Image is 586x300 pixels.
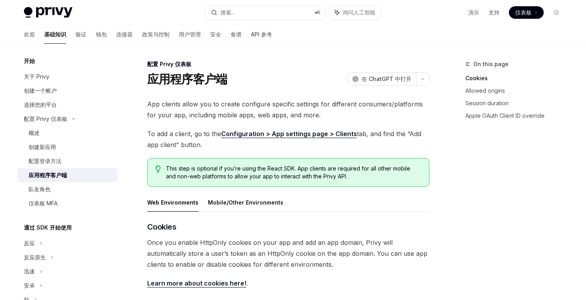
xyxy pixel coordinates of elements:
[343,9,375,16] font: 询问人工智能
[116,25,133,44] a: 连接器
[24,115,67,122] font: 配置 Privy 仪表板
[208,193,283,212] button: Mobile/Other Environments
[29,144,56,150] font: 创建新应用
[18,196,118,210] a: 仪表板 MFA
[147,128,429,150] span: To add a client, go to the tab, and find the “Add app client” button.
[18,182,118,196] a: 队友角色
[24,31,35,38] font: 欢迎
[220,9,235,16] font: 搜索...
[465,84,569,97] a: Allowed origins
[18,168,118,182] a: 应用程序客户端
[18,140,118,154] a: 创建新应用
[18,70,118,84] a: 关于 Privy
[329,5,381,20] button: 询问人工智能
[468,9,479,16] a: 演示
[210,25,221,44] a: 安全
[315,9,317,15] font: ⌘
[509,6,544,19] a: 仪表板
[489,9,499,16] a: 支持
[221,130,357,138] a: Configuration > App settings page > Clients
[29,129,40,136] font: 概述
[96,31,107,38] font: 钱包
[18,98,118,112] a: 选择您的平台
[29,186,50,192] font: 队友角色
[465,72,569,84] a: Cookies
[24,57,35,64] font: 开始
[166,165,421,180] span: This step is optional if you’re using the React SDK. App clients are required for all other mobil...
[24,254,46,260] font: 反应原生
[179,31,201,38] font: 用户管理
[29,200,58,207] font: 仪表板 MFA
[147,61,191,67] font: 配置 Privy 仪表板
[147,193,198,212] button: Web Environments
[44,31,66,38] font: 基础知识
[473,59,508,69] span: On this page
[142,31,169,38] font: 政策与控制
[18,84,118,98] a: 创建一个帐户
[24,7,72,18] img: 灯光标志
[347,72,416,86] button: 在 ChatGPT 中打开
[24,268,35,275] font: 迅速
[147,278,429,289] span: .
[251,31,272,38] font: API 参考
[147,279,246,287] a: Learn more about cookies here!
[142,25,169,44] a: 政策与控制
[76,31,87,38] font: 验证
[24,25,35,44] a: 欢迎
[18,126,118,140] a: 概述
[147,99,429,120] span: App clients allow you to create configure specific settings for different consumers/platforms for...
[96,25,107,44] a: 钱包
[515,9,532,16] font: 仪表板
[147,221,177,232] span: Cookies
[179,25,201,44] a: 用户管理
[147,237,429,270] span: Once you enable HttpOnly cookies on your app and add an app domain, Privy will automatically stor...
[24,224,72,231] font: 通过 SDK 开始使用
[116,31,133,38] font: 连接器
[362,75,411,82] font: 在 ChatGPT 中打开
[465,97,569,110] a: Session duration
[24,87,57,94] font: 创建一个帐户
[155,165,161,172] svg: Tip
[210,31,221,38] font: 安全
[29,158,61,164] font: 配置登录方法
[206,5,325,20] button: 搜索...⌘K
[550,6,563,19] button: 切换暗模式
[251,25,272,44] a: API 参考
[465,110,569,122] a: Apple OAuth Client ID override
[24,73,49,80] font: 关于 Privy
[44,25,66,44] a: 基础知识
[76,25,87,44] a: 验证
[29,172,67,178] font: 应用程序客户端
[231,25,242,44] a: 食谱
[24,101,57,108] font: 选择您的平台
[18,154,118,168] a: 配置登录方法
[147,72,227,86] font: 应用程序客户端
[317,9,321,15] font: K
[231,31,242,38] font: 食谱
[24,240,35,246] font: 反应
[24,282,35,289] font: 安卓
